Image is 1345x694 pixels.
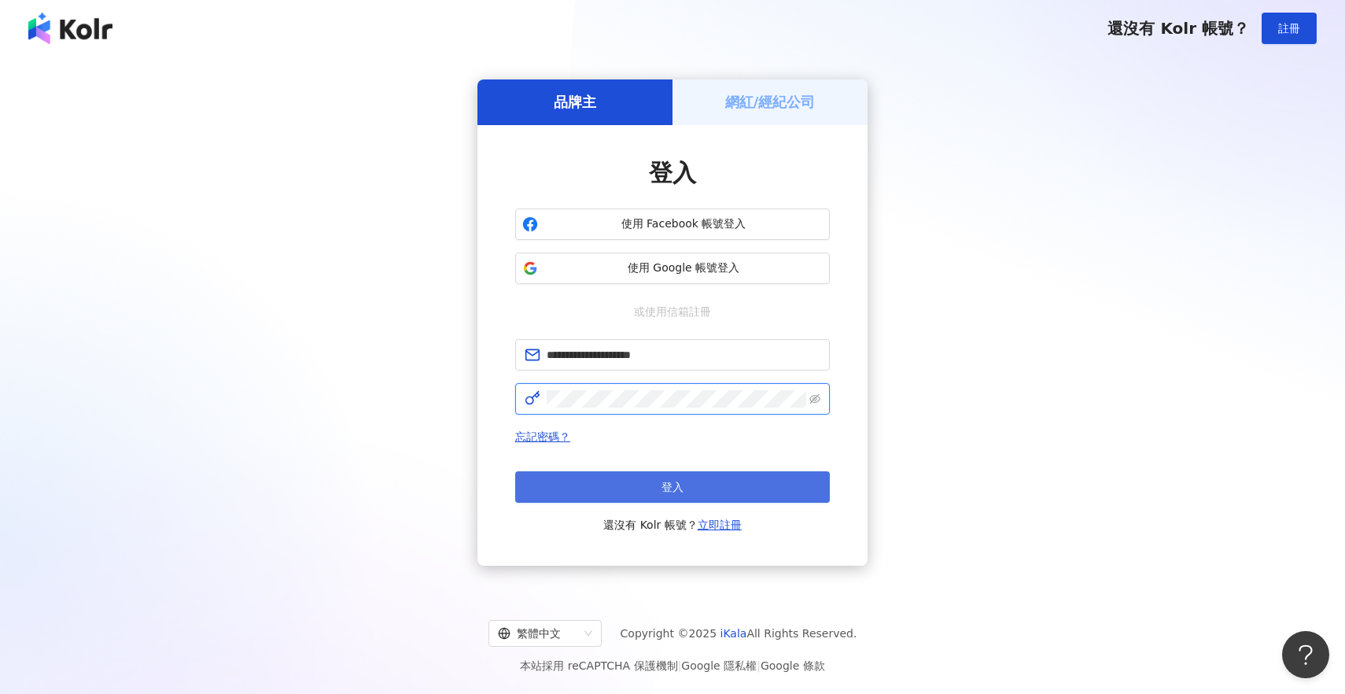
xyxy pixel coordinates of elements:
[498,621,578,646] div: 繁體中文
[515,471,830,503] button: 登入
[515,253,830,284] button: 使用 Google 帳號登入
[554,92,596,112] h5: 品牌主
[515,209,830,240] button: 使用 Facebook 帳號登入
[544,260,823,276] span: 使用 Google 帳號登入
[649,159,696,186] span: 登入
[661,481,684,493] span: 登入
[28,13,112,44] img: logo
[621,624,857,643] span: Copyright © 2025 All Rights Reserved.
[761,659,825,672] a: Google 條款
[720,627,747,640] a: iKala
[678,659,682,672] span: |
[725,92,816,112] h5: 網紅/經紀公司
[1282,631,1329,678] iframe: Help Scout Beacon - Open
[520,656,824,675] span: 本站採用 reCAPTCHA 保護機制
[809,393,820,404] span: eye-invisible
[698,519,742,531] a: 立即註冊
[544,216,823,232] span: 使用 Facebook 帳號登入
[681,659,757,672] a: Google 隱私權
[603,515,742,534] span: 還沒有 Kolr 帳號？
[1107,19,1249,38] span: 還沒有 Kolr 帳號？
[1262,13,1317,44] button: 註冊
[1278,22,1300,35] span: 註冊
[515,430,570,443] a: 忘記密碼？
[623,303,722,320] span: 或使用信箱註冊
[757,659,761,672] span: |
